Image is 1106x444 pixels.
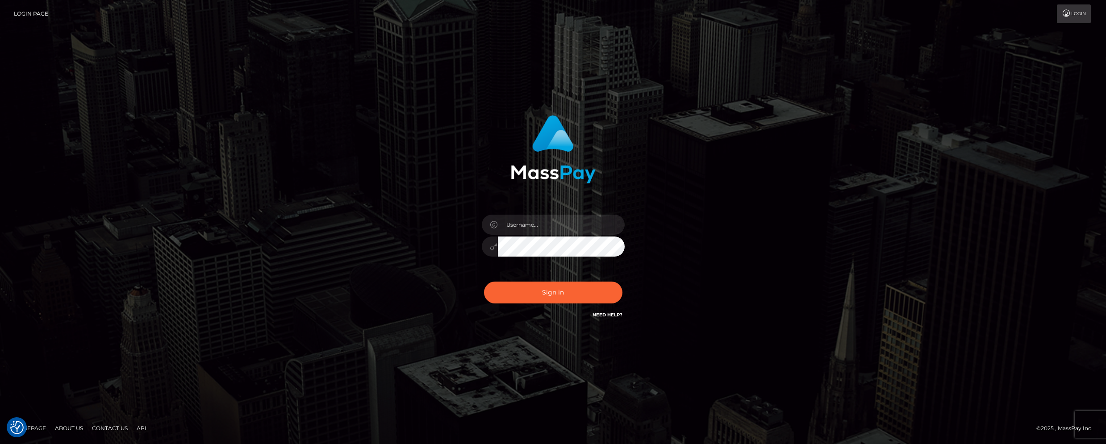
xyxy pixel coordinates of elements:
[498,215,625,235] input: Username...
[51,421,87,435] a: About Us
[593,312,622,318] a: Need Help?
[1057,4,1091,23] a: Login
[1036,423,1099,433] div: © 2025 , MassPay Inc.
[10,421,50,435] a: Homepage
[484,282,622,303] button: Sign in
[10,421,24,434] img: Revisit consent button
[14,4,48,23] a: Login Page
[133,421,150,435] a: API
[511,115,596,183] img: MassPay Login
[10,421,24,434] button: Consent Preferences
[88,421,131,435] a: Contact Us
